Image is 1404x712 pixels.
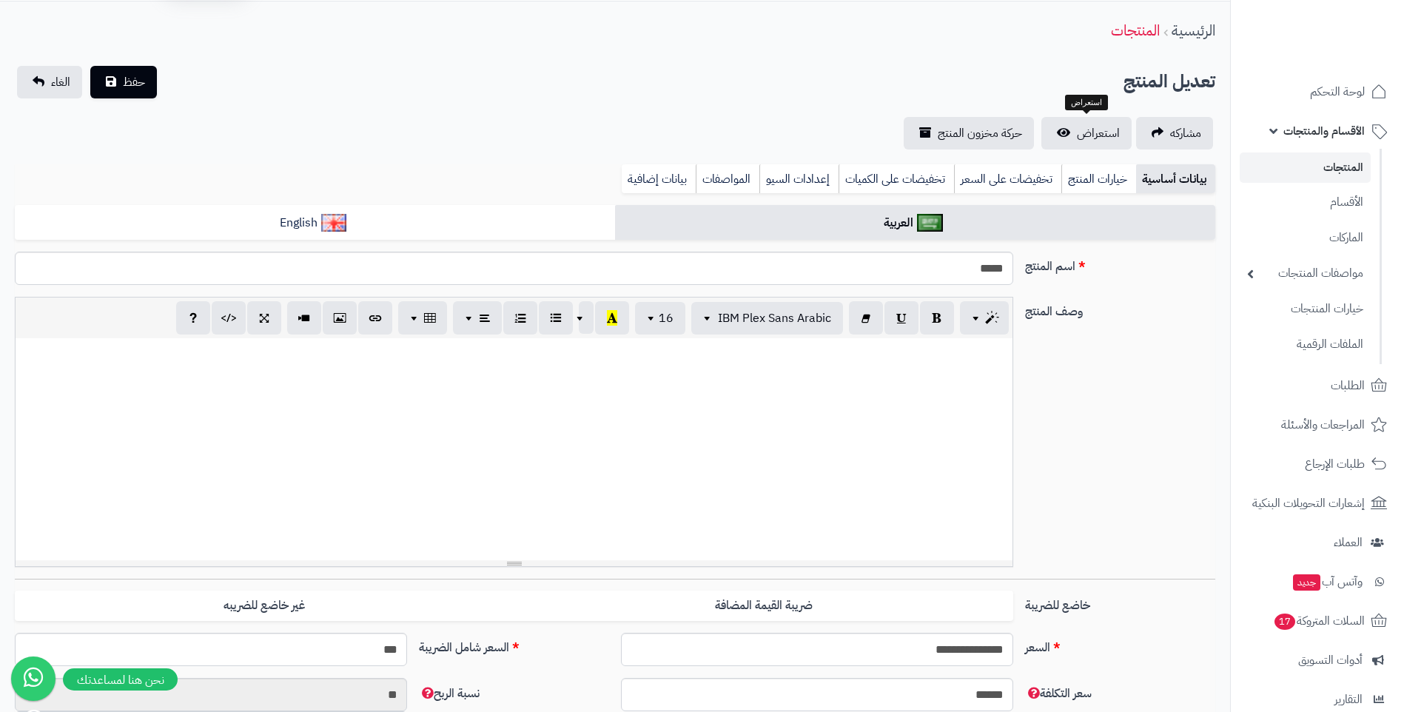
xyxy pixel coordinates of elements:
a: المنتجات [1240,152,1371,183]
a: العربية [615,205,1215,241]
a: حركة مخزون المنتج [904,117,1034,150]
a: لوحة التحكم [1240,74,1395,110]
a: تخفيضات على السعر [954,164,1061,194]
span: الغاء [51,73,70,91]
label: السعر [1019,633,1221,656]
label: اسم المنتج [1019,252,1221,275]
a: English [15,205,615,241]
div: استعراض [1065,95,1108,111]
span: IBM Plex Sans Arabic [718,309,831,327]
span: نسبة الربح [419,685,480,702]
a: وآتس آبجديد [1240,564,1395,600]
span: استعراض [1077,124,1120,142]
span: حفظ [123,73,145,91]
span: جديد [1293,574,1320,591]
span: الأقسام والمنتجات [1283,121,1365,141]
img: العربية [917,214,943,232]
a: طلبات الإرجاع [1240,446,1395,482]
button: IBM Plex Sans Arabic [691,302,843,335]
span: المراجعات والأسئلة [1281,414,1365,435]
a: السلات المتروكة17 [1240,603,1395,639]
span: حركة مخزون المنتج [938,124,1022,142]
label: خاضع للضريبة [1019,591,1221,614]
img: English [321,214,347,232]
span: 16 [659,309,674,327]
a: مواصفات المنتجات [1240,258,1371,289]
a: الغاء [17,66,82,98]
span: طلبات الإرجاع [1305,454,1365,474]
label: ضريبة القيمة المضافة [514,591,1013,621]
a: الماركات [1240,222,1371,254]
button: 16 [635,302,685,335]
a: المواصفات [696,164,759,194]
span: لوحة التحكم [1310,81,1365,102]
a: خيارات المنتج [1061,164,1136,194]
label: السعر شامل الضريبة [413,633,615,656]
span: مشاركه [1170,124,1201,142]
span: إشعارات التحويلات البنكية [1252,493,1365,514]
a: إشعارات التحويلات البنكية [1240,486,1395,521]
a: المراجعات والأسئلة [1240,407,1395,443]
span: السلات المتروكة [1273,611,1365,631]
span: سعر التكلفة [1025,685,1092,702]
span: الطلبات [1331,375,1365,396]
span: أدوات التسويق [1298,650,1363,671]
a: مشاركه [1136,117,1213,150]
a: العملاء [1240,525,1395,560]
span: وآتس آب [1292,571,1363,592]
a: إعدادات السيو [759,164,839,194]
a: بيانات إضافية [622,164,696,194]
label: وصف المنتج [1019,297,1221,320]
span: العملاء [1334,532,1363,553]
span: التقارير [1334,689,1363,710]
span: 17 [1274,614,1295,630]
a: المنتجات [1111,19,1160,41]
a: الأقسام [1240,187,1371,218]
a: استعراض [1041,117,1132,150]
a: أدوات التسويق [1240,642,1395,678]
h2: تعديل المنتج [1123,67,1215,97]
label: غير خاضع للضريبه [15,591,514,621]
a: الطلبات [1240,368,1395,403]
button: حفظ [90,66,157,98]
a: خيارات المنتجات [1240,293,1371,325]
a: بيانات أساسية [1136,164,1215,194]
a: الرئيسية [1172,19,1215,41]
a: تخفيضات على الكميات [839,164,954,194]
a: الملفات الرقمية [1240,329,1371,360]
